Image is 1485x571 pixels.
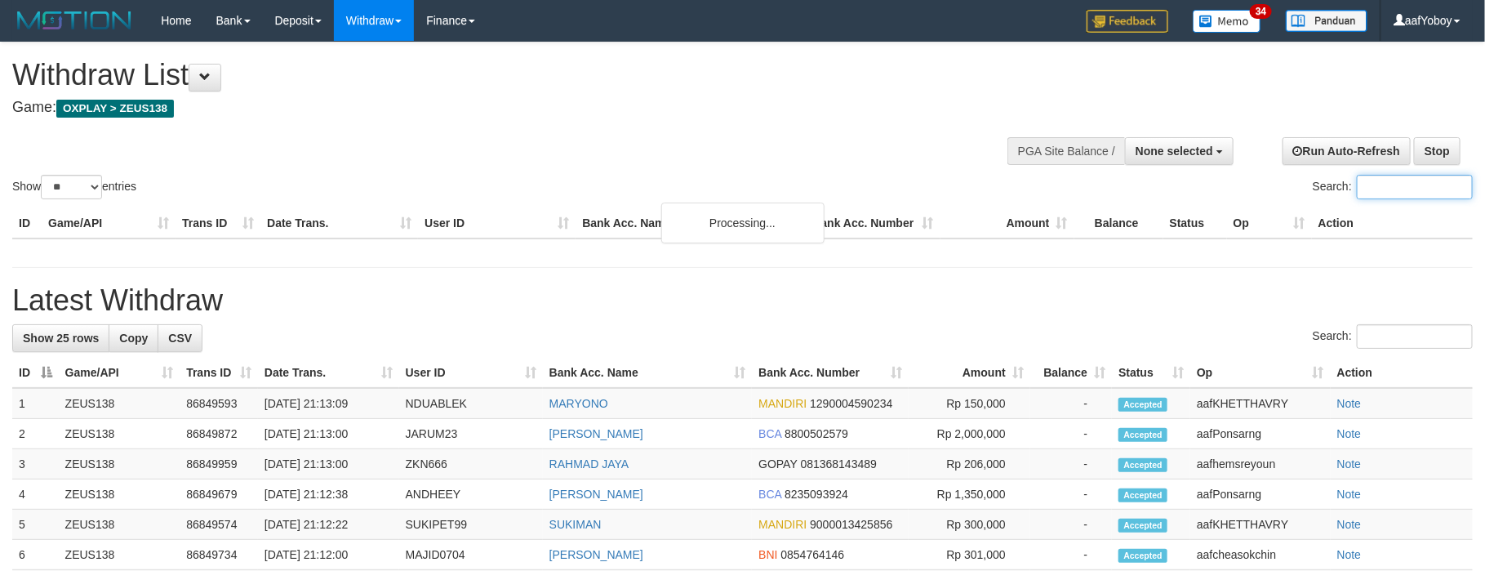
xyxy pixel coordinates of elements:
[1286,10,1367,32] img: panduan.png
[1125,137,1234,165] button: None selected
[909,480,1030,510] td: Rp 1,350,000
[260,208,418,239] th: Date Trans.
[1337,488,1362,501] a: Note
[399,358,543,388] th: User ID: activate to sort column ascending
[758,427,781,440] span: BCA
[258,510,399,540] td: [DATE] 21:12:22
[1337,457,1362,471] a: Note
[1312,208,1473,239] th: Action
[1118,488,1167,502] span: Accepted
[59,540,180,570] td: ZEUS138
[661,203,825,243] div: Processing...
[1337,518,1362,531] a: Note
[180,480,258,510] td: 86849679
[1250,4,1272,19] span: 34
[59,388,180,419] td: ZEUS138
[801,457,877,471] span: Copy 081368143489 to clipboard
[258,358,399,388] th: Date Trans.: activate to sort column ascending
[576,208,806,239] th: Bank Acc. Name
[940,208,1074,239] th: Amount
[810,397,892,410] span: Copy 1290004590234 to clipboard
[1190,510,1331,540] td: aafKHETTHAVRY
[781,548,845,561] span: Copy 0854764146 to clipboard
[1074,208,1163,239] th: Balance
[1118,458,1167,472] span: Accepted
[1030,358,1112,388] th: Balance: activate to sort column ascending
[1283,137,1411,165] a: Run Auto-Refresh
[1313,324,1473,349] label: Search:
[158,324,202,352] a: CSV
[399,540,543,570] td: MAJID0704
[1227,208,1312,239] th: Op
[549,488,643,501] a: [PERSON_NAME]
[59,449,180,480] td: ZEUS138
[758,397,807,410] span: MANDIRI
[12,284,1473,317] h1: Latest Withdraw
[59,480,180,510] td: ZEUS138
[1190,449,1331,480] td: aafhemsreyoun
[785,488,848,501] span: Copy 8235093924 to clipboard
[12,358,59,388] th: ID: activate to sort column descending
[59,510,180,540] td: ZEUS138
[12,388,59,419] td: 1
[41,175,102,199] select: Showentries
[12,419,59,449] td: 2
[1414,137,1461,165] a: Stop
[758,548,777,561] span: BNI
[1193,10,1261,33] img: Button%20Memo.svg
[258,480,399,510] td: [DATE] 21:12:38
[1357,175,1473,199] input: Search:
[180,419,258,449] td: 86849872
[758,488,781,501] span: BCA
[399,510,543,540] td: SUKIPET99
[549,548,643,561] a: [PERSON_NAME]
[1337,397,1362,410] a: Note
[180,449,258,480] td: 86849959
[12,449,59,480] td: 3
[543,358,753,388] th: Bank Acc. Name: activate to sort column ascending
[258,449,399,480] td: [DATE] 21:13:00
[109,324,158,352] a: Copy
[549,397,608,410] a: MARYONO
[1337,427,1362,440] a: Note
[909,510,1030,540] td: Rp 300,000
[1337,548,1362,561] a: Note
[1190,419,1331,449] td: aafPonsarng
[1030,480,1112,510] td: -
[23,332,99,345] span: Show 25 rows
[119,332,148,345] span: Copy
[909,358,1030,388] th: Amount: activate to sort column ascending
[1163,208,1227,239] th: Status
[785,427,848,440] span: Copy 8800502579 to clipboard
[1112,358,1190,388] th: Status: activate to sort column ascending
[758,457,797,471] span: GOPAY
[909,388,1030,419] td: Rp 150,000
[168,332,192,345] span: CSV
[549,427,643,440] a: [PERSON_NAME]
[399,480,543,510] td: ANDHEEY
[1190,540,1331,570] td: aafcheasokchin
[909,540,1030,570] td: Rp 301,000
[12,59,974,91] h1: Withdraw List
[1030,388,1112,419] td: -
[1118,428,1167,442] span: Accepted
[1190,358,1331,388] th: Op: activate to sort column ascending
[1190,388,1331,419] td: aafKHETTHAVRY
[1030,449,1112,480] td: -
[12,175,136,199] label: Show entries
[1087,10,1168,33] img: Feedback.jpg
[909,419,1030,449] td: Rp 2,000,000
[59,419,180,449] td: ZEUS138
[12,540,59,570] td: 6
[418,208,576,239] th: User ID
[56,100,174,118] span: OXPLAY > ZEUS138
[180,540,258,570] td: 86849734
[12,324,109,352] a: Show 25 rows
[1190,480,1331,510] td: aafPonsarng
[1007,137,1125,165] div: PGA Site Balance /
[12,208,42,239] th: ID
[258,540,399,570] td: [DATE] 21:12:00
[180,388,258,419] td: 86849593
[806,208,940,239] th: Bank Acc. Number
[758,518,807,531] span: MANDIRI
